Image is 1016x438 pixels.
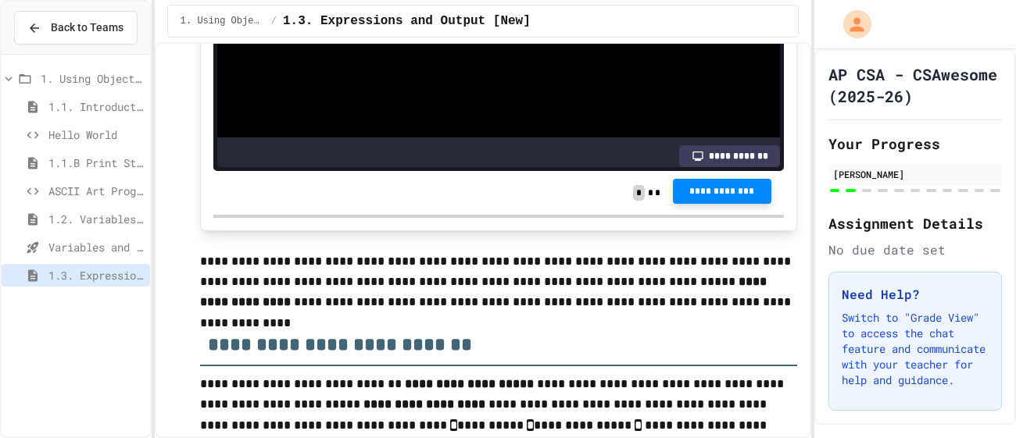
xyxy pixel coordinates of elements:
span: 1.2. Variables and Data Types [48,211,144,227]
span: Back to Teams [51,20,123,36]
div: No due date set [828,240,1002,259]
h3: Need Help? [842,285,989,304]
span: 1. Using Objects and Methods [41,70,144,87]
span: Variables and Data Types - Quiz [48,239,144,255]
h2: Your Progress [828,133,1002,155]
span: ASCII Art Program [48,183,144,199]
h1: AP CSA - CSAwesome (2025-26) [828,63,1002,107]
span: / [271,15,277,27]
span: 1.3. Expressions and Output [New] [283,12,531,30]
span: 1.1.B Print Statements [48,155,144,171]
p: Switch to "Grade View" to access the chat feature and communicate with your teacher for help and ... [842,310,989,388]
span: 1.1. Introduction to Algorithms, Programming, and Compilers [48,98,144,115]
span: 1. Using Objects and Methods [181,15,265,27]
span: Hello World [48,126,144,143]
div: [PERSON_NAME] [833,167,997,181]
h2: Assignment Details [828,212,1002,234]
div: My Account [827,6,875,42]
span: 1.3. Expressions and Output [New] [48,267,144,283]
button: Back to Teams [14,11,138,45]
